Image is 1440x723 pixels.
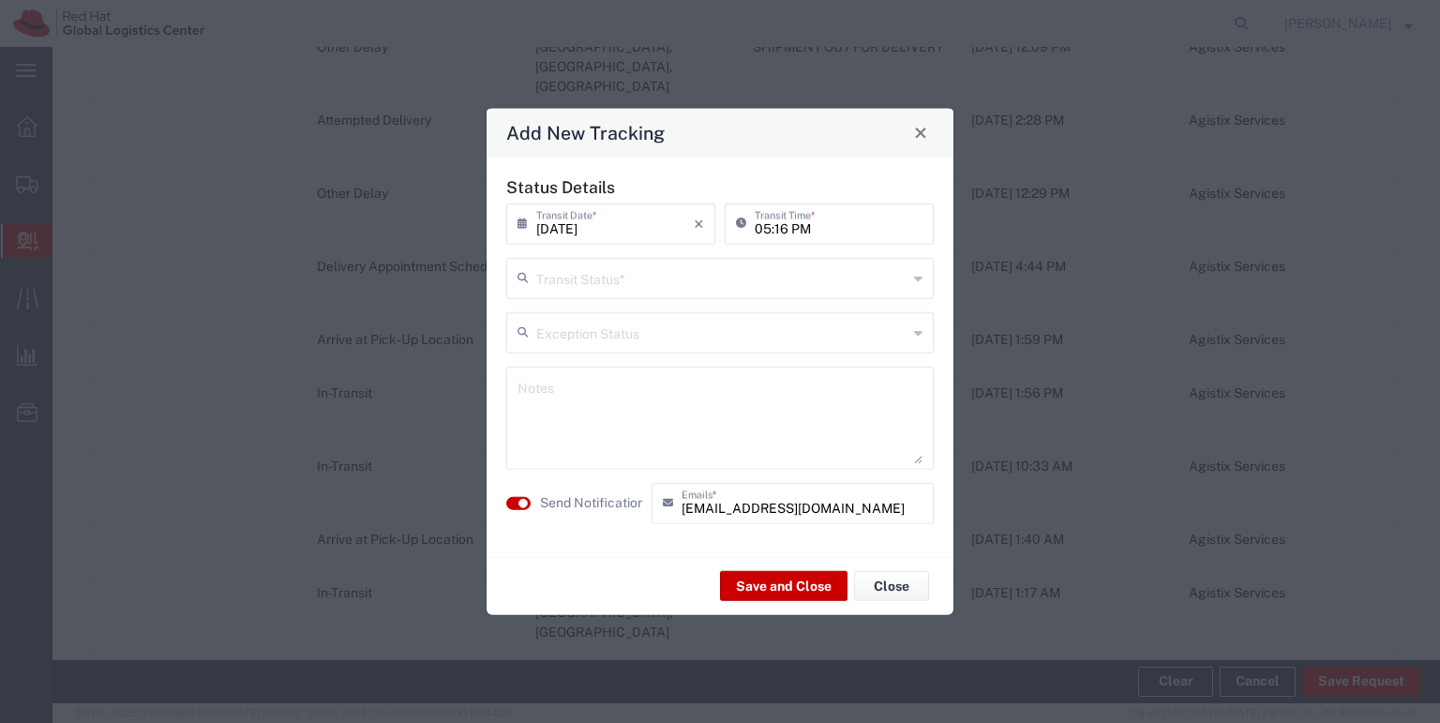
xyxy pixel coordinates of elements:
i: × [694,208,704,238]
h4: Add New Tracking [506,119,665,146]
h5: Status Details [506,176,934,196]
agx-label: Send Notification [540,493,642,513]
button: Save and Close [720,571,847,601]
label: Send Notification [540,493,645,513]
button: Close [907,119,934,145]
button: Close [854,571,929,601]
